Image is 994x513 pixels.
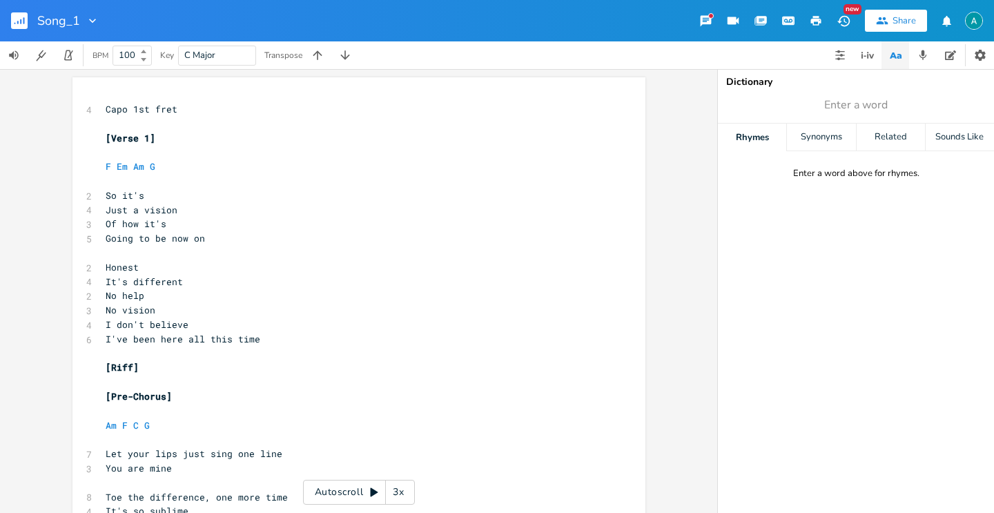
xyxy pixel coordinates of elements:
[106,189,144,202] span: So it's
[830,8,857,33] button: New
[965,12,983,30] img: Alex
[718,124,786,151] div: Rhymes
[106,390,172,403] span: [Pre-Chorus]
[106,275,183,288] span: It's different
[106,304,155,316] span: No vision
[92,52,108,59] div: BPM
[106,491,288,503] span: Toe the difference, one more time
[106,232,205,244] span: Going to be now on
[160,51,174,59] div: Key
[793,168,919,180] div: Enter a word above for rhymes.
[106,462,172,474] span: You are mine
[726,77,986,87] div: Dictionary
[144,419,150,432] span: G
[303,480,415,505] div: Autoscroll
[926,124,994,151] div: Sounds Like
[106,318,188,331] span: I don't believe
[37,14,80,27] span: Song_1
[133,419,139,432] span: C
[824,97,888,113] span: Enter a word
[865,10,927,32] button: Share
[264,51,302,59] div: Transpose
[184,49,215,61] span: C Major
[106,217,166,230] span: Of how it's
[844,4,861,14] div: New
[133,160,144,173] span: Am
[857,124,925,151] div: Related
[106,103,177,115] span: Capo 1st fret
[106,419,117,432] span: Am
[106,361,139,374] span: [Riff]
[106,333,260,345] span: I've been here all this time
[122,419,128,432] span: F
[106,204,177,216] span: Just a vision
[893,14,916,27] div: Share
[106,132,155,144] span: [Verse 1]
[386,480,411,505] div: 3x
[106,447,282,460] span: Let your lips just sing one line
[106,289,144,302] span: No help
[117,160,128,173] span: Em
[787,124,855,151] div: Synonyms
[106,160,111,173] span: F
[150,160,155,173] span: G
[106,261,139,273] span: Honest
